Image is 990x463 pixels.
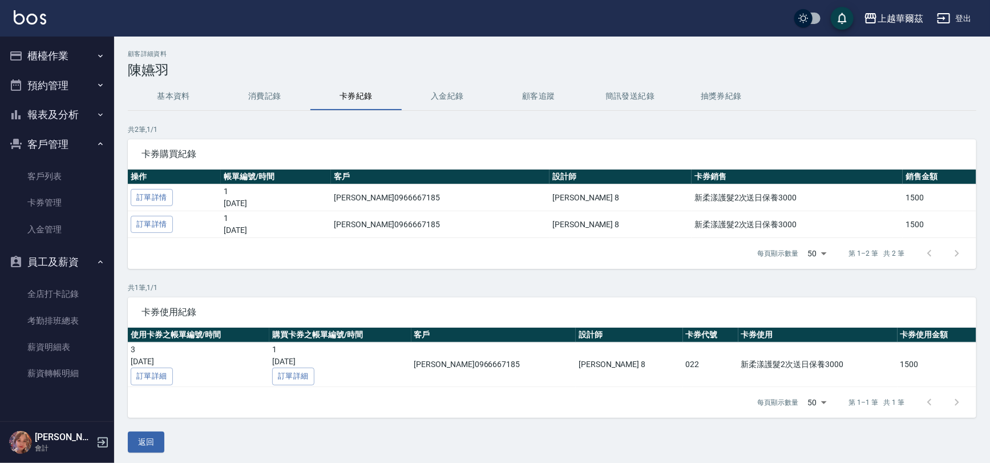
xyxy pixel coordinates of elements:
td: 1500 [903,184,976,211]
div: 50 [803,238,831,269]
button: 基本資料 [128,83,219,110]
p: 共 1 筆, 1 / 1 [128,283,976,293]
th: 卡券使用金額 [898,328,976,343]
td: 新柔漾護髮2次送日保養3000 [692,211,903,238]
div: 50 [803,387,831,418]
button: 報表及分析 [5,100,110,130]
a: 薪資轉帳明細 [5,360,110,386]
a: 訂單詳細 [272,368,314,385]
button: 入金紀錄 [402,83,493,110]
td: 1 [221,184,331,211]
button: 抽獎券紀錄 [676,83,767,110]
a: 入金管理 [5,216,110,243]
button: 預約管理 [5,71,110,100]
th: 客戶 [411,328,576,343]
td: 1 [269,343,411,387]
td: 1 [221,211,331,238]
h5: [PERSON_NAME] [35,432,93,443]
p: [DATE] [131,356,266,368]
td: [PERSON_NAME] 8 [549,211,692,238]
p: [DATE] [224,198,328,210]
td: 1500 [898,343,976,387]
p: 每頁顯示數量 [758,248,799,259]
td: 1500 [903,211,976,238]
button: 顧客追蹤 [493,83,584,110]
td: [PERSON_NAME] 8 [549,184,692,211]
a: 考勤排班總表 [5,308,110,334]
th: 設計師 [549,170,692,184]
p: [DATE] [224,224,328,236]
h3: 陳嬿羽 [128,62,976,78]
th: 客戶 [331,170,549,184]
td: [PERSON_NAME]0966667185 [331,211,549,238]
button: 返回 [128,432,164,453]
td: [PERSON_NAME]0966667185 [331,184,549,211]
button: 員工及薪資 [5,247,110,277]
p: 第 1–2 筆 共 2 筆 [849,248,904,259]
th: 購買卡券之帳單編號/時間 [269,328,411,343]
td: 新柔漾護髮2次送日保養3000 [738,343,898,387]
span: 卡券使用紀錄 [142,307,963,318]
button: 卡券紀錄 [310,83,402,110]
button: 登出 [932,8,976,29]
div: 上越華爾茲 [878,11,923,26]
td: 3 [128,343,269,387]
a: 訂單詳情 [131,189,173,207]
p: 每頁顯示數量 [758,397,799,408]
img: Person [9,431,32,454]
a: 訂單詳情 [131,216,173,233]
button: 客戶管理 [5,130,110,159]
th: 帳單編號/時間 [221,170,331,184]
button: 櫃檯作業 [5,41,110,71]
span: 卡券購買紀錄 [142,148,963,160]
th: 操作 [128,170,221,184]
a: 薪資明細表 [5,334,110,360]
button: 消費記錄 [219,83,310,110]
p: 會計 [35,443,93,453]
button: save [831,7,854,30]
th: 設計師 [576,328,683,343]
th: 卡券代號 [683,328,738,343]
td: [PERSON_NAME]0966667185 [411,343,576,387]
td: [PERSON_NAME] 8 [576,343,683,387]
a: 客戶列表 [5,163,110,190]
p: [DATE] [272,356,408,368]
button: 簡訊發送紀錄 [584,83,676,110]
p: 共 2 筆, 1 / 1 [128,124,976,135]
td: 022 [683,343,738,387]
th: 卡券銷售 [692,170,903,184]
button: 上越華爾茲 [859,7,928,30]
p: 第 1–1 筆 共 1 筆 [849,397,904,408]
th: 使用卡券之帳單編號/時間 [128,328,269,343]
h2: 顧客詳細資料 [128,50,976,58]
th: 卡券使用 [738,328,898,343]
a: 全店打卡記錄 [5,281,110,307]
td: 新柔漾護髮2次送日保養3000 [692,184,903,211]
a: 訂單詳細 [131,368,173,385]
a: 卡券管理 [5,190,110,216]
th: 銷售金額 [903,170,976,184]
img: Logo [14,10,46,25]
